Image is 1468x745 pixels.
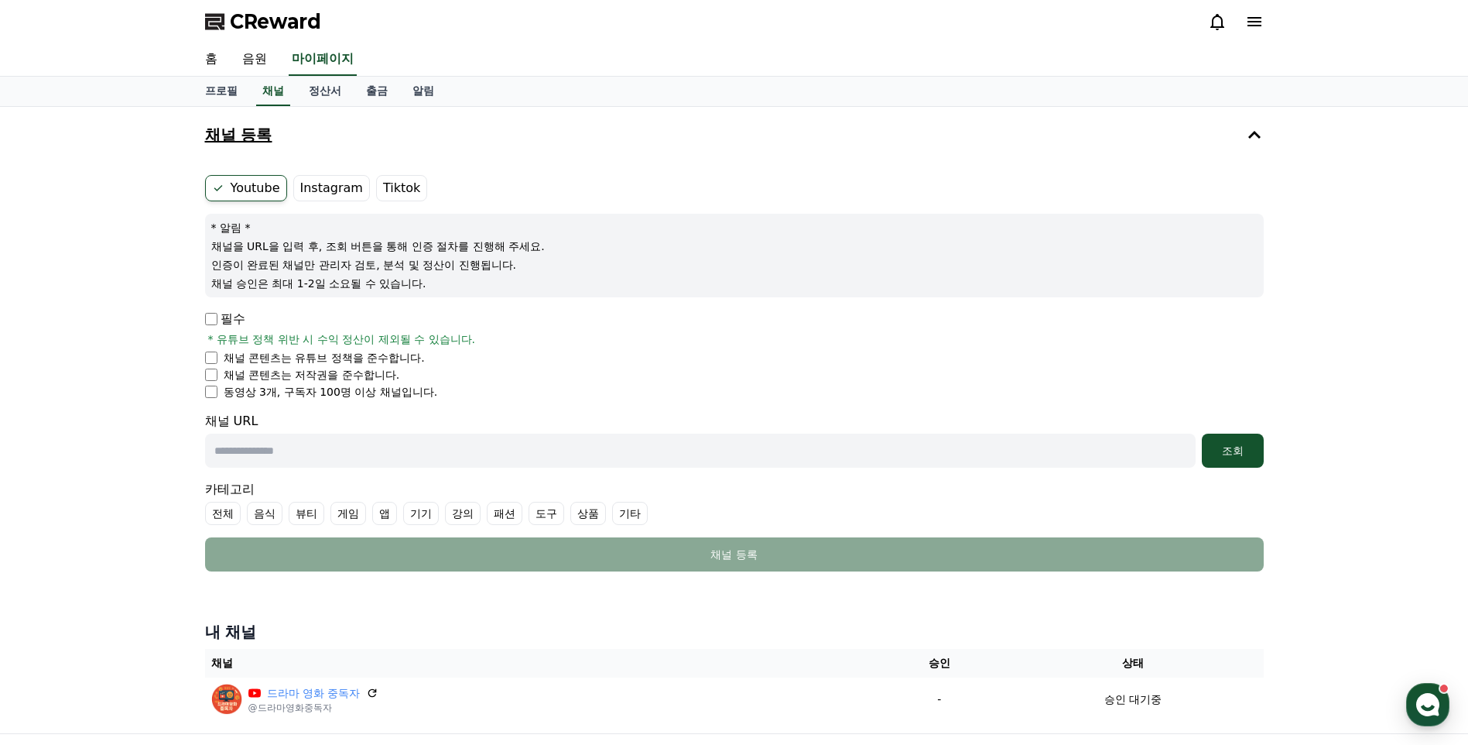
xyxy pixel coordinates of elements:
[230,43,279,76] a: 음원
[1202,434,1264,468] button: 조회
[1208,443,1258,458] div: 조회
[142,515,160,527] span: 대화
[5,491,102,530] a: 홈
[293,175,370,201] label: Instagram
[876,649,1003,678] th: 승인
[205,621,1264,643] h4: 내 채널
[205,537,1264,572] button: 채널 등록
[1003,649,1264,678] th: 상태
[205,175,287,201] label: Youtube
[239,514,258,527] span: 설정
[570,502,606,525] label: 상품
[205,502,241,525] label: 전체
[612,502,648,525] label: 기타
[205,412,1264,468] div: 채널 URL
[205,126,272,143] h4: 채널 등록
[193,77,250,106] a: 프로필
[372,502,397,525] label: 앱
[487,502,522,525] label: 패션
[400,77,447,106] a: 알림
[1104,692,1162,708] p: 승인 대기중
[102,491,200,530] a: 대화
[403,502,439,525] label: 기기
[199,113,1270,156] button: 채널 등록
[224,384,438,400] p: 동영상 3개, 구독자 100명 이상 채널입니다.
[211,684,242,715] img: 드라마 영화 중독자
[49,514,58,527] span: 홈
[256,77,290,106] a: 채널
[224,367,400,383] p: 채널 콘텐츠는 저작권을 준수합니다.
[211,276,1258,291] p: 채널 승인은 최대 1-2일 소요될 수 있습니다.
[882,692,997,708] p: -
[330,502,366,525] label: 게임
[211,257,1258,273] p: 인증이 완료된 채널만 관리자 검토, 분석 및 정산이 진행됩니다.
[208,331,476,347] span: * 유튜브 정책 위반 시 수익 정산이 제외될 수 있습니다.
[376,175,427,201] label: Tiktok
[224,350,425,366] p: 채널 콘텐츠는 유튜브 정책을 준수합니다.
[289,43,357,76] a: 마이페이지
[205,649,876,678] th: 채널
[230,9,321,34] span: CReward
[205,9,321,34] a: CReward
[248,702,379,714] p: @드라마영화중독자
[289,502,324,525] label: 뷰티
[267,685,361,702] a: 드라마 영화 중독자
[193,43,230,76] a: 홈
[354,77,400,106] a: 출금
[247,502,282,525] label: 음식
[236,547,1233,562] div: 채널 등록
[211,239,1258,254] p: 채널을 URL을 입력 후, 조회 버튼을 통해 인증 절차를 진행해 주세요.
[296,77,354,106] a: 정산서
[205,480,1264,525] div: 카테고리
[205,310,245,328] p: 필수
[529,502,564,525] label: 도구
[200,491,297,530] a: 설정
[445,502,481,525] label: 강의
